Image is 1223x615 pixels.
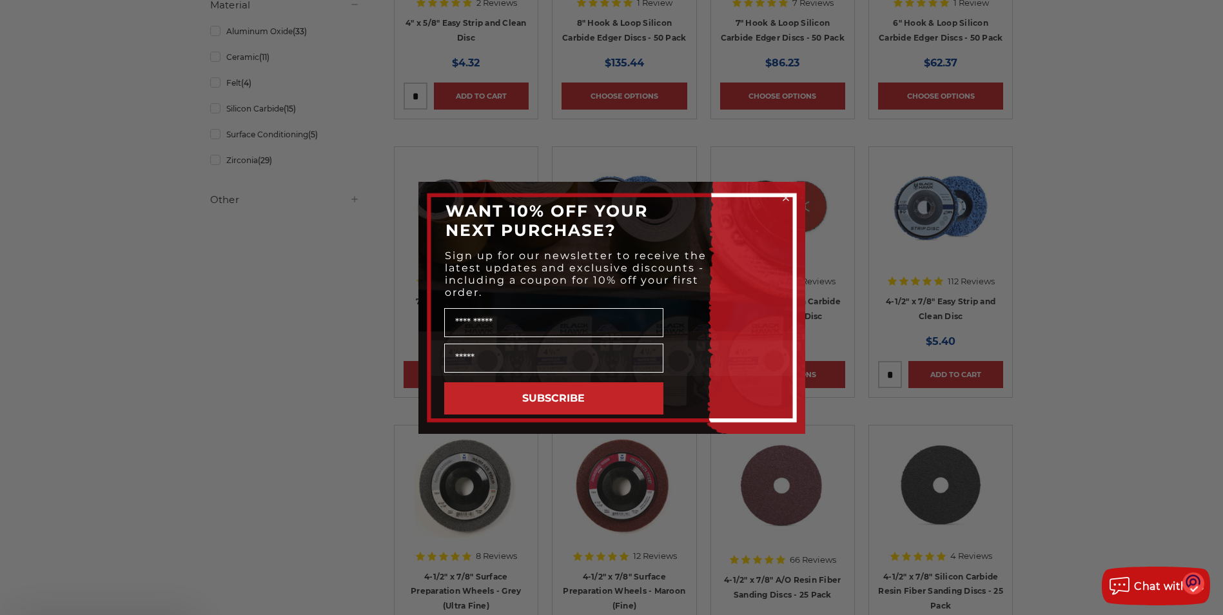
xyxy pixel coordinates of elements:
span: Sign up for our newsletter to receive the latest updates and exclusive discounts - including a co... [445,249,707,298]
span: WANT 10% OFF YOUR NEXT PURCHASE? [445,201,648,240]
img: o1IwAAAABJRU5ErkJggg== [1182,572,1204,596]
span: Chat with us [1134,580,1204,592]
button: Chat with us [1102,567,1210,605]
input: Email [444,344,663,373]
button: Close dialog [779,191,792,204]
button: SUBSCRIBE [444,382,663,415]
